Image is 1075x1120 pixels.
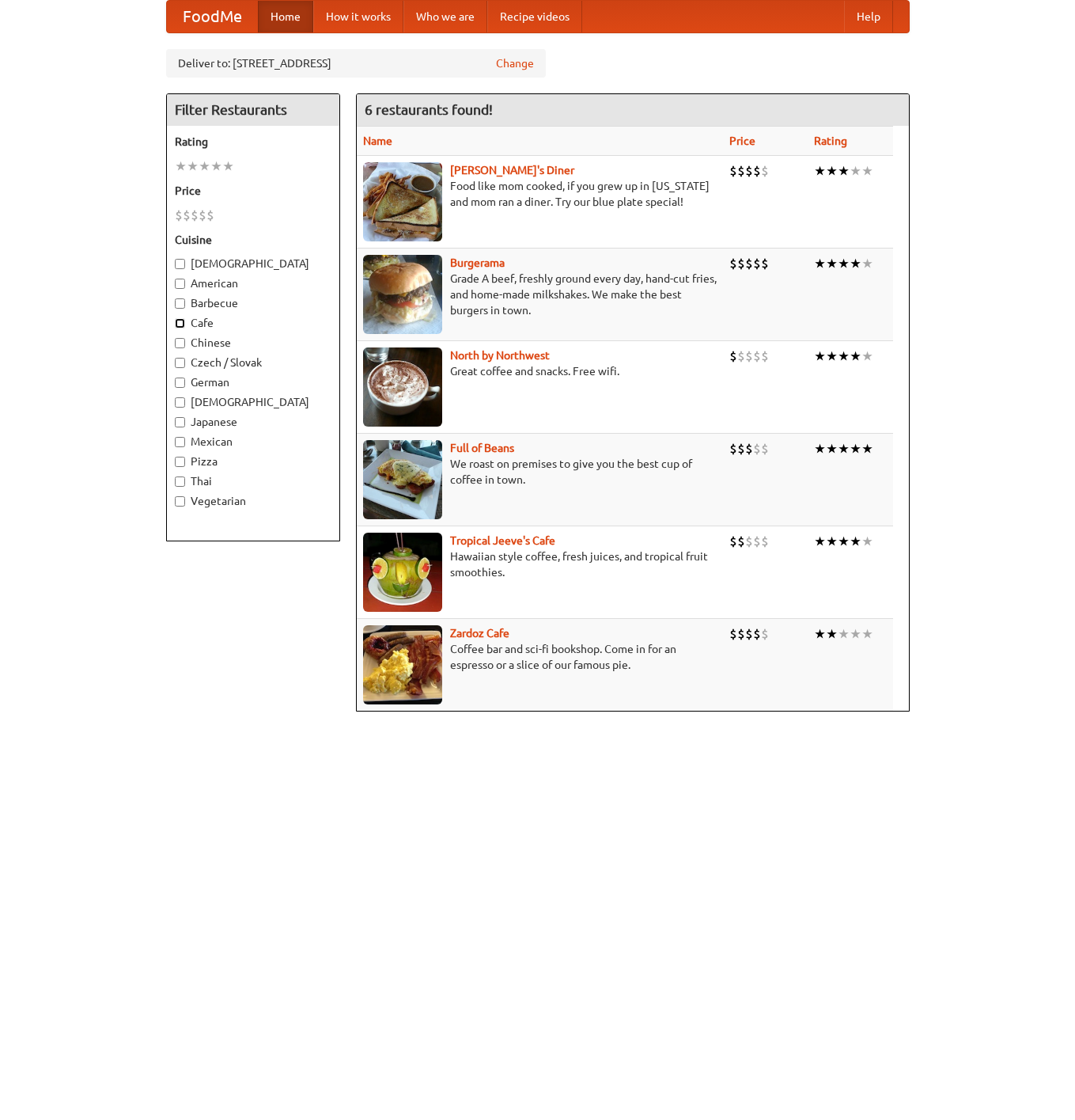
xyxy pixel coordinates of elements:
[175,318,185,328] input: Cafe
[737,533,745,550] li: $
[363,440,442,519] img: beans.jpg
[745,162,753,180] li: $
[175,259,185,269] input: [DEMOGRAPHIC_DATA]
[761,625,769,643] li: $
[450,442,514,454] a: Full of Beans
[450,349,550,362] a: North by Northwest
[761,162,769,180] li: $
[450,534,555,547] b: Tropical Jeeve's Cafe
[175,295,331,311] label: Barbecue
[363,641,717,673] p: Coffee bar and sci-fi bookshop. Come in for an espresso or a slice of our famous pie.
[365,102,493,117] ng-pluralize: 6 restaurants found!
[814,347,826,365] li: ★
[729,162,737,180] li: $
[737,440,745,457] li: $
[187,158,199,175] li: ★
[175,394,331,410] label: [DEMOGRAPHIC_DATA]
[850,347,861,365] li: ★
[826,162,838,180] li: ★
[753,255,761,272] li: $
[175,358,185,368] input: Czech / Slovak
[861,440,873,457] li: ★
[206,207,214,224] li: $
[363,533,442,612] img: jeeves.jpg
[175,434,331,450] label: Mexican
[363,456,717,488] p: We roast on premises to give you the best cup of coffee in town.
[175,355,331,370] label: Czech / Slovak
[753,440,761,457] li: $
[850,162,861,180] li: ★
[363,135,392,147] a: Name
[838,625,850,643] li: ★
[814,533,826,550] li: ★
[175,207,183,224] li: $
[745,440,753,457] li: $
[363,347,442,427] img: north.jpg
[175,378,185,388] input: German
[363,162,442,241] img: sallys.jpg
[729,533,737,550] li: $
[737,347,745,365] li: $
[175,275,331,291] label: American
[450,627,509,640] a: Zardoz Cafe
[496,55,534,71] a: Change
[753,347,761,365] li: $
[838,440,850,457] li: ★
[761,440,769,457] li: $
[737,162,745,180] li: $
[861,162,873,180] li: ★
[737,625,745,643] li: $
[175,473,331,489] label: Thai
[753,162,761,180] li: $
[175,315,331,331] label: Cafe
[258,1,313,32] a: Home
[175,256,331,271] label: [DEMOGRAPHIC_DATA]
[826,440,838,457] li: ★
[729,135,755,147] a: Price
[826,255,838,272] li: ★
[363,625,442,704] img: zardoz.jpg
[729,255,737,272] li: $
[167,1,258,32] a: FoodMe
[753,625,761,643] li: $
[761,347,769,365] li: $
[814,625,826,643] li: ★
[761,533,769,550] li: $
[729,625,737,643] li: $
[175,414,331,430] label: Japanese
[175,417,185,427] input: Japanese
[175,183,331,199] h5: Price
[850,533,861,550] li: ★
[729,347,737,365] li: $
[167,94,339,126] h4: Filter Restaurants
[850,255,861,272] li: ★
[861,347,873,365] li: ★
[175,158,187,175] li: ★
[450,256,505,269] b: Burgerama
[861,625,873,643] li: ★
[745,255,753,272] li: $
[838,347,850,365] li: ★
[363,255,442,334] img: burgerama.jpg
[729,440,737,457] li: $
[814,255,826,272] li: ★
[363,178,717,210] p: Food like mom cooked, if you grew up in [US_STATE] and mom ran a diner. Try our blue plate special!
[175,493,331,509] label: Vegetarian
[450,164,574,177] a: [PERSON_NAME]'s Diner
[487,1,582,32] a: Recipe videos
[363,363,717,379] p: Great coffee and snacks. Free wifi.
[753,533,761,550] li: $
[199,207,206,224] li: $
[175,457,185,467] input: Pizza
[403,1,487,32] a: Who we are
[814,135,847,147] a: Rating
[175,374,331,390] label: German
[745,625,753,643] li: $
[175,232,331,248] h5: Cuisine
[826,347,838,365] li: ★
[166,49,546,78] div: Deliver to: [STREET_ADDRESS]
[175,496,185,507] input: Vegetarian
[191,207,199,224] li: $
